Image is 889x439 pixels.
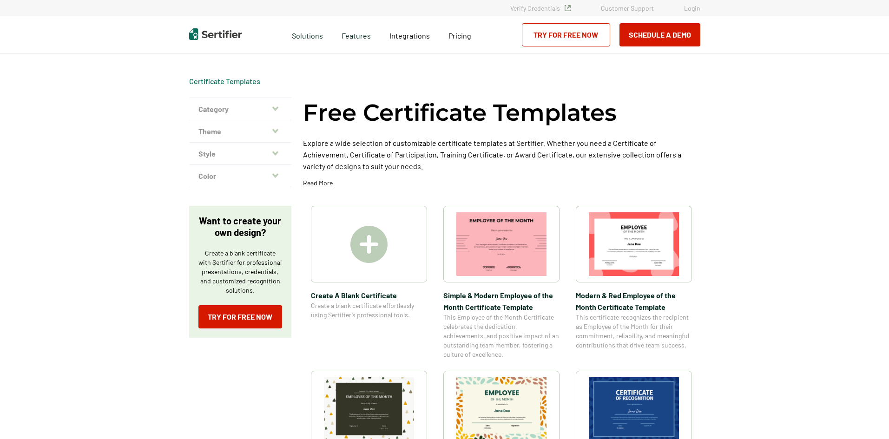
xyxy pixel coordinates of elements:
[189,77,260,86] div: Breadcrumb
[576,206,692,359] a: Modern & Red Employee of the Month Certificate TemplateModern & Red Employee of the Month Certifi...
[443,289,560,313] span: Simple & Modern Employee of the Month Certificate Template
[303,98,617,128] h1: Free Certificate Templates
[189,98,291,120] button: Category
[189,77,260,85] a: Certificate Templates
[565,5,571,11] img: Verified
[448,31,471,40] span: Pricing
[303,178,333,188] p: Read More
[601,4,654,12] a: Customer Support
[198,249,282,295] p: Create a blank certificate with Sertifier for professional presentations, credentials, and custom...
[189,143,291,165] button: Style
[311,289,427,301] span: Create A Blank Certificate
[189,165,291,187] button: Color
[189,28,242,40] img: Sertifier | Digital Credentialing Platform
[576,313,692,350] span: This certificate recognizes the recipient as Employee of the Month for their commitment, reliabil...
[510,4,571,12] a: Verify Credentials
[589,212,679,276] img: Modern & Red Employee of the Month Certificate Template
[189,120,291,143] button: Theme
[443,206,560,359] a: Simple & Modern Employee of the Month Certificate TemplateSimple & Modern Employee of the Month C...
[189,77,260,86] span: Certificate Templates
[576,289,692,313] span: Modern & Red Employee of the Month Certificate Template
[198,215,282,238] p: Want to create your own design?
[684,4,700,12] a: Login
[522,23,610,46] a: Try for Free Now
[456,212,547,276] img: Simple & Modern Employee of the Month Certificate Template
[448,29,471,40] a: Pricing
[198,305,282,328] a: Try for Free Now
[350,226,388,263] img: Create A Blank Certificate
[311,301,427,320] span: Create a blank certificate effortlessly using Sertifier’s professional tools.
[389,31,430,40] span: Integrations
[389,29,430,40] a: Integrations
[443,313,560,359] span: This Employee of the Month Certificate celebrates the dedication, achievements, and positive impa...
[303,137,700,172] p: Explore a wide selection of customizable certificate templates at Sertifier. Whether you need a C...
[292,29,323,40] span: Solutions
[342,29,371,40] span: Features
